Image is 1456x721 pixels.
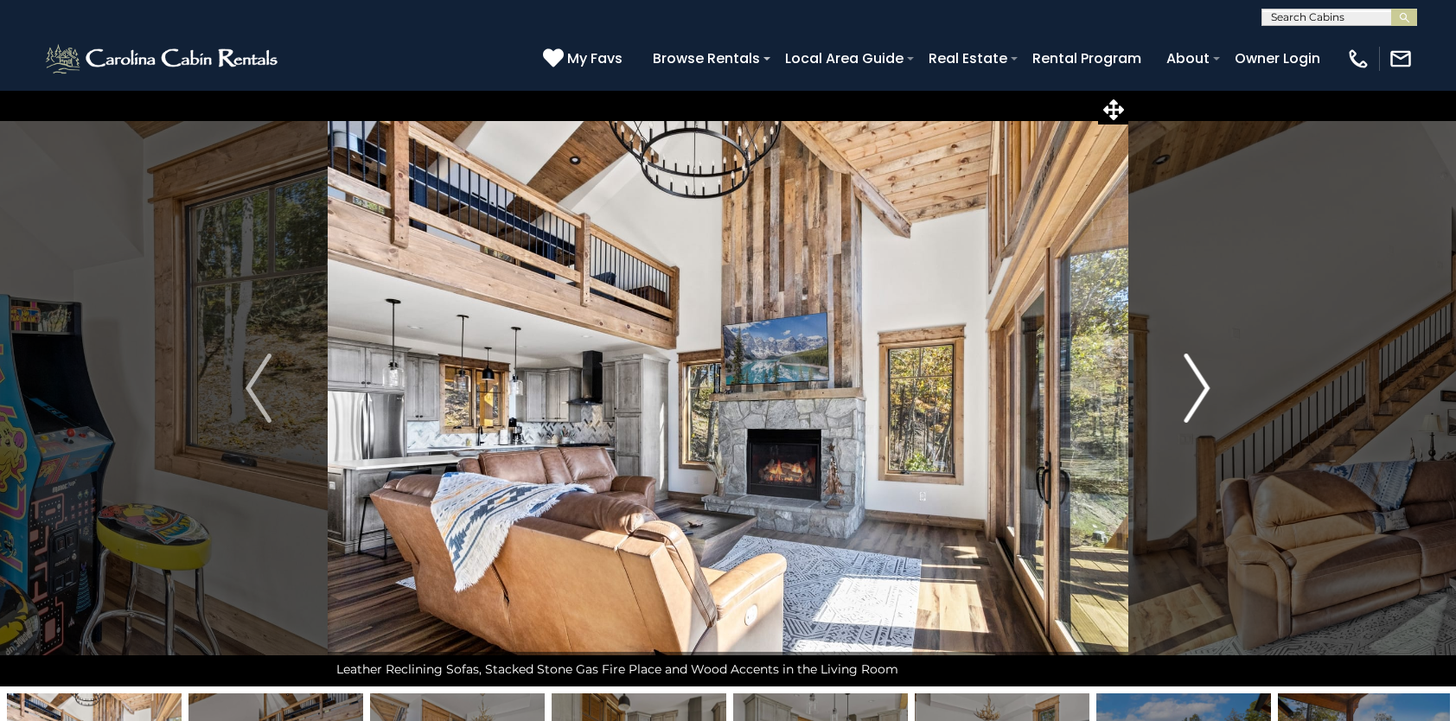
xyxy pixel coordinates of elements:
[246,354,271,423] img: arrow
[1346,47,1370,71] img: phone-regular-white.png
[567,48,623,69] span: My Favs
[1024,43,1150,73] a: Rental Program
[1158,43,1218,73] a: About
[189,90,327,686] button: Previous
[1128,90,1266,686] button: Next
[920,43,1016,73] a: Real Estate
[1185,354,1210,423] img: arrow
[776,43,912,73] a: Local Area Guide
[1226,43,1329,73] a: Owner Login
[43,41,283,76] img: White-1-2.png
[1389,47,1413,71] img: mail-regular-white.png
[644,43,769,73] a: Browse Rentals
[328,652,1128,686] div: Leather Reclining Sofas, Stacked Stone Gas Fire Place and Wood Accents in the Living Room
[543,48,627,70] a: My Favs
